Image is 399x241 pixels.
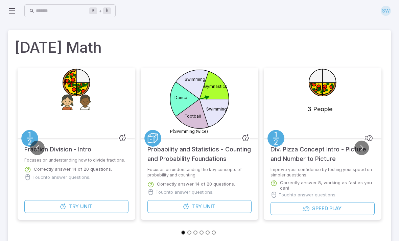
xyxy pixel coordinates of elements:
button: Go to next slide [354,141,369,155]
text: Swimming [206,106,227,112]
button: Go to slide 5 [206,231,210,235]
span: Try [69,203,79,210]
button: TryUnit [147,200,252,213]
text: Gymnastics [204,84,227,89]
p: Touch to answer questions. [32,174,90,180]
button: Go to slide 6 [212,231,216,235]
button: Go to slide 1 [181,231,185,235]
kbd: ⌘ [89,7,97,14]
a: Fractions/Decimals [267,130,284,147]
button: SpeedPlay [271,202,375,215]
a: Fractions/Decimals [21,130,38,147]
p: Focuses on understanding the key concepts of probability and counting. [147,167,252,178]
button: Go to slide 4 [199,231,204,235]
button: Go to slide 2 [187,231,191,235]
span: Speed [312,205,328,212]
text: Swimming [185,77,205,82]
text: 3 People [308,105,333,113]
text: Dance [174,95,187,100]
kbd: k [103,7,111,14]
p: Correctly answer 8, working as fast as you can! [280,180,375,191]
p: Improve your confidence by testing your speed on simpler questions. [271,167,375,176]
div: SW [381,6,391,16]
h5: Fraction Division - Intro [24,138,91,154]
span: Play [329,205,342,212]
a: Probability [144,130,161,147]
span: Unit [203,203,215,210]
span: Unit [80,203,92,210]
p: Focuses on understanding how to divide fractions. [24,158,128,163]
text: Football [185,114,201,119]
h5: Div. Pizza Concept Intro - Picture and Number to Picture [271,138,375,164]
text: P(Swimming twice) [170,129,208,134]
button: TryUnit [24,200,128,213]
button: Go to previous slide [30,141,45,155]
p: Touch to answer questions. [279,191,336,198]
button: Go to slide 3 [193,231,197,235]
p: Correctly answer 14 of 20 questions. [34,166,112,172]
span: Try [192,203,202,210]
h5: Probability and Statistics - Counting and Probability Foundations [147,138,252,164]
p: Correctly answer 14 of 20 questions. [157,181,235,187]
div: + [89,7,111,15]
h1: [DATE] Math [15,37,384,58]
p: Touch to answer questions. [156,189,213,195]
